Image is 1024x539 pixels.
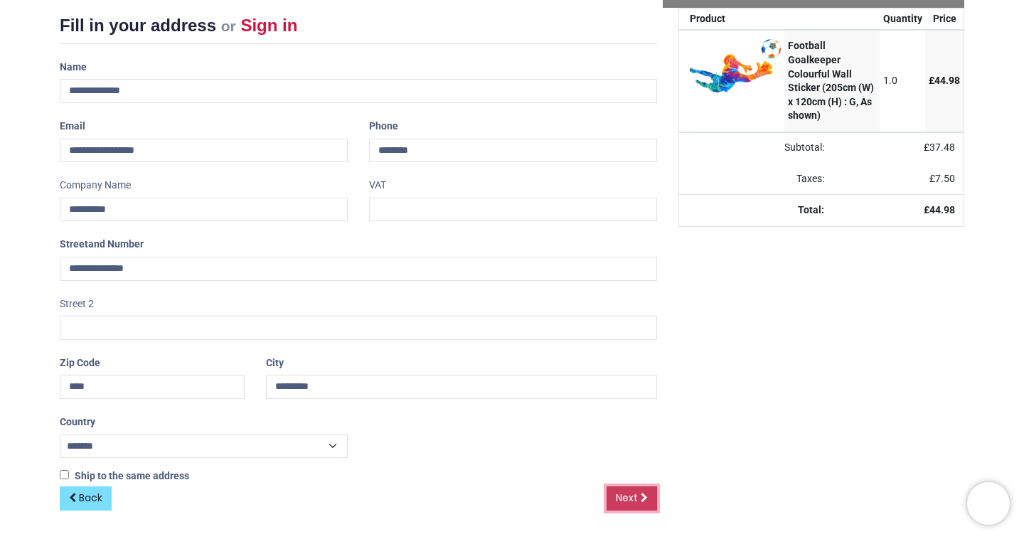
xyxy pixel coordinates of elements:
[221,18,236,34] small: or
[60,351,100,375] label: Zip Code
[679,9,784,30] th: Product
[60,55,87,80] label: Name
[60,16,216,35] span: Fill in your address
[607,486,657,511] a: Next
[679,132,833,164] td: Subtotal:
[929,204,955,215] span: 44.98
[929,173,955,184] span: £
[924,204,955,215] strong: £
[690,39,781,92] img: H9vodCTs73EuwAAAABJRU5ErkJggg==
[924,142,955,153] span: £
[788,40,874,121] strong: Football Goalkeeper Colourful Wall Sticker (205cm (W) x 120cm (H) : G, As shown)
[883,74,922,88] div: 1.0
[240,16,297,35] a: Sign in
[929,75,960,86] span: £
[60,174,131,198] label: Company Name
[369,174,386,198] label: VAT
[616,491,638,505] span: Next
[369,114,398,139] label: Phone
[60,486,112,511] a: Back
[679,164,833,195] td: Taxes:
[929,142,955,153] span: 37.48
[967,482,1010,525] iframe: Brevo live chat
[880,9,926,30] th: Quantity
[935,173,955,184] span: 7.50
[60,469,189,484] label: Ship to the same address
[88,238,144,250] span: and Number
[925,9,964,30] th: Price
[60,470,69,479] input: Ship to the same address
[798,204,824,215] strong: Total:
[60,233,144,257] label: Street
[79,491,102,505] span: Back
[266,351,284,375] label: City
[934,75,960,86] span: 44.98
[60,410,95,434] label: Country
[60,292,94,316] label: Street 2
[60,114,85,139] label: Email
